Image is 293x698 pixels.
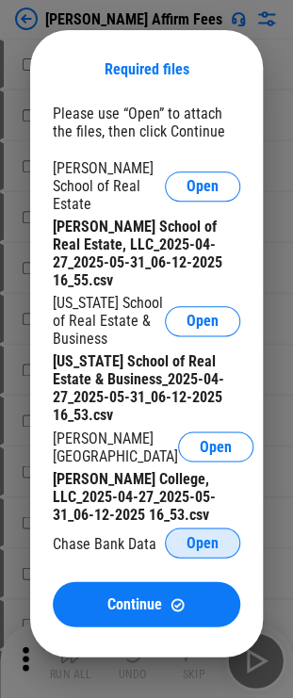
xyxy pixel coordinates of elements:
[165,306,240,336] button: Open
[53,294,165,348] div: [US_STATE] School of Real Estate & Business
[187,535,219,550] span: Open
[53,105,240,140] div: Please use “Open” to attach the files, then click Continue
[187,314,219,329] span: Open
[165,528,240,558] button: Open
[53,581,240,626] button: ContinueContinue
[178,431,253,462] button: Open
[165,171,240,202] button: Open
[53,218,240,289] div: [PERSON_NAME] School of Real Estate, LLC_2025-04-27_2025-05-31_06-12-2025 16_55.csv
[53,469,240,523] div: [PERSON_NAME] College, LLC_2025-04-27_2025-05-31_06-12-2025 16_53.csv
[200,439,232,454] span: Open
[53,60,240,78] div: Required files
[187,179,219,194] span: Open
[53,534,156,552] div: Chase Bank Data
[53,159,165,213] div: [PERSON_NAME] School of Real Estate
[107,596,162,611] span: Continue
[53,429,178,464] div: [PERSON_NAME][GEOGRAPHIC_DATA]
[53,352,240,424] div: [US_STATE] School of Real Estate & Business_2025-04-27_2025-05-31_06-12-2025 16_53.csv
[170,596,186,612] img: Continue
